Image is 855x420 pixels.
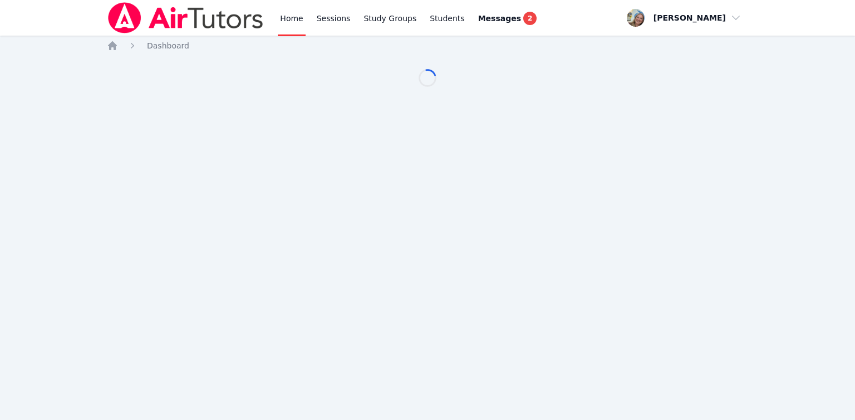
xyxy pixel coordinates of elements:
[107,2,264,33] img: Air Tutors
[478,13,521,24] span: Messages
[147,40,189,51] a: Dashboard
[107,40,748,51] nav: Breadcrumb
[147,41,189,50] span: Dashboard
[523,12,537,25] span: 2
